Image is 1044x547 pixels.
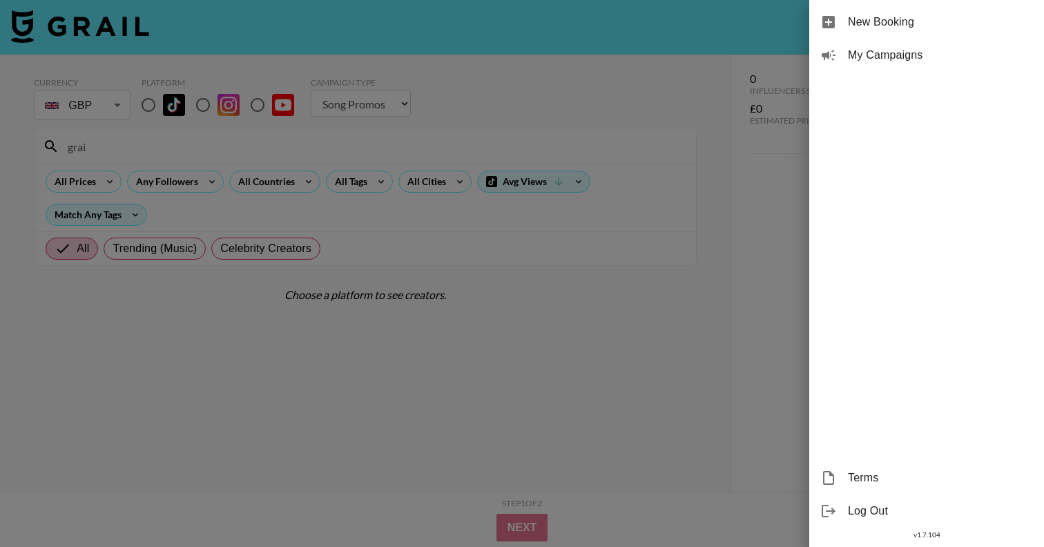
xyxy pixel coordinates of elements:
span: Log Out [848,503,1033,519]
span: Terms [848,470,1033,486]
div: v 1.7.104 [809,528,1044,542]
span: My Campaigns [848,47,1033,64]
span: New Booking [848,14,1033,30]
div: Log Out [809,495,1044,528]
div: New Booking [809,6,1044,39]
iframe: Drift Widget Chat Controller [975,478,1027,530]
div: My Campaigns [809,39,1044,72]
div: Terms [809,461,1044,495]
